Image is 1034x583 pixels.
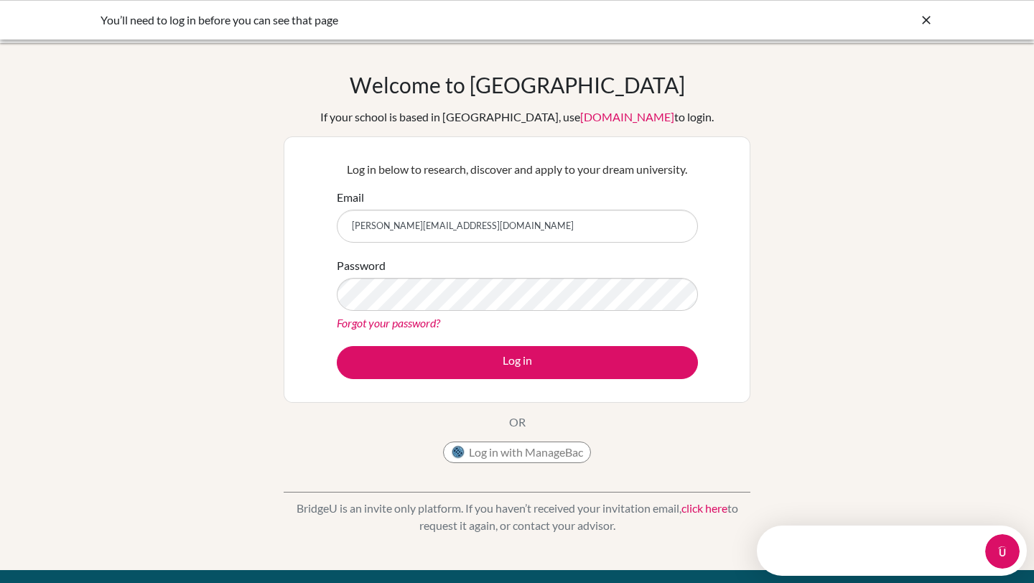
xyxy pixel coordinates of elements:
[350,72,685,98] h1: Welcome to [GEOGRAPHIC_DATA]
[337,189,364,206] label: Email
[443,442,591,463] button: Log in with ManageBac
[509,414,526,431] p: OR
[337,161,698,178] p: Log in below to research, discover and apply to your dream university.
[580,110,674,123] a: [DOMAIN_NAME]
[337,346,698,379] button: Log in
[320,108,714,126] div: If your school is based in [GEOGRAPHIC_DATA], use to login.
[337,316,440,330] a: Forgot your password?
[681,501,727,515] a: click here
[337,257,386,274] label: Password
[757,526,1027,576] iframe: Intercom live chat discovery launcher
[284,500,750,534] p: BridgeU is an invite only platform. If you haven’t received your invitation email, to request it ...
[985,534,1020,569] iframe: Intercom live chat
[101,11,718,29] div: You’ll need to log in before you can see that page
